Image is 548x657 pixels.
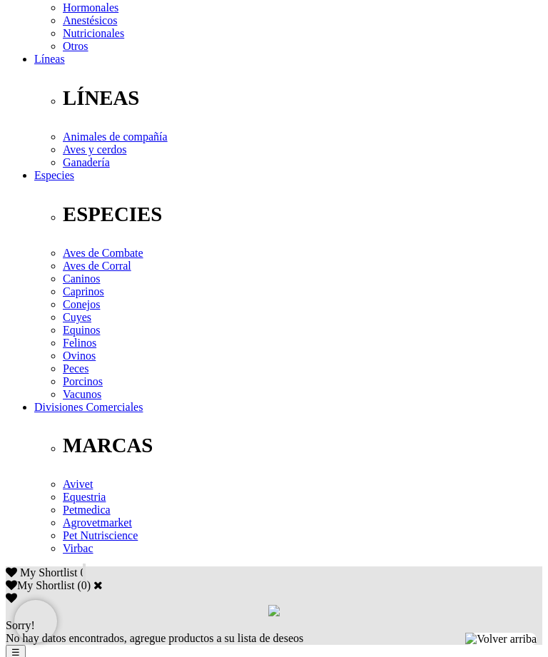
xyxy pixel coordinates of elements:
[63,260,131,272] a: Aves de Corral
[63,337,96,349] a: Felinos
[63,273,100,285] a: Caninos
[63,504,111,516] a: Petmedica
[14,600,57,643] iframe: Brevo live chat
[77,579,91,591] span: ( )
[63,143,126,156] a: Aves y cerdos
[63,529,138,541] a: Pet Nutriscience
[34,53,65,65] a: Líneas
[63,388,101,400] a: Vacunos
[63,362,88,375] a: Peces
[63,14,117,26] a: Anestésicos
[81,579,87,591] label: 0
[63,478,93,490] a: Avivet
[93,579,103,591] a: Cerrar
[63,491,106,503] a: Equestria
[63,516,132,529] a: Agrovetmarket
[268,605,280,616] img: loading.gif
[63,375,103,387] a: Porcinos
[63,434,542,457] p: MARCAS
[63,86,542,110] p: LÍNEAS
[20,566,77,579] span: My Shortlist
[63,203,542,226] p: ESPECIES
[63,1,118,14] a: Hormonales
[63,247,143,259] a: Aves de Combate
[63,311,91,323] a: Cuyes
[63,298,100,310] a: Conejos
[6,579,74,591] label: My Shortlist
[80,566,86,579] span: 0
[63,27,124,39] a: Nutricionales
[34,401,143,413] a: Divisiones Comerciales
[6,619,35,631] span: Sorry!
[63,350,96,362] a: Ovinos
[34,169,74,181] a: Especies
[63,131,168,143] a: Animales de compañía
[63,40,88,52] a: Otros
[465,633,537,646] img: Volver arriba
[63,324,100,336] a: Equinos
[63,285,104,297] a: Caprinos
[63,542,93,554] a: Virbac
[6,619,542,645] div: No hay datos encontrados, agregue productos a su lista de deseos
[63,156,110,168] a: Ganadería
